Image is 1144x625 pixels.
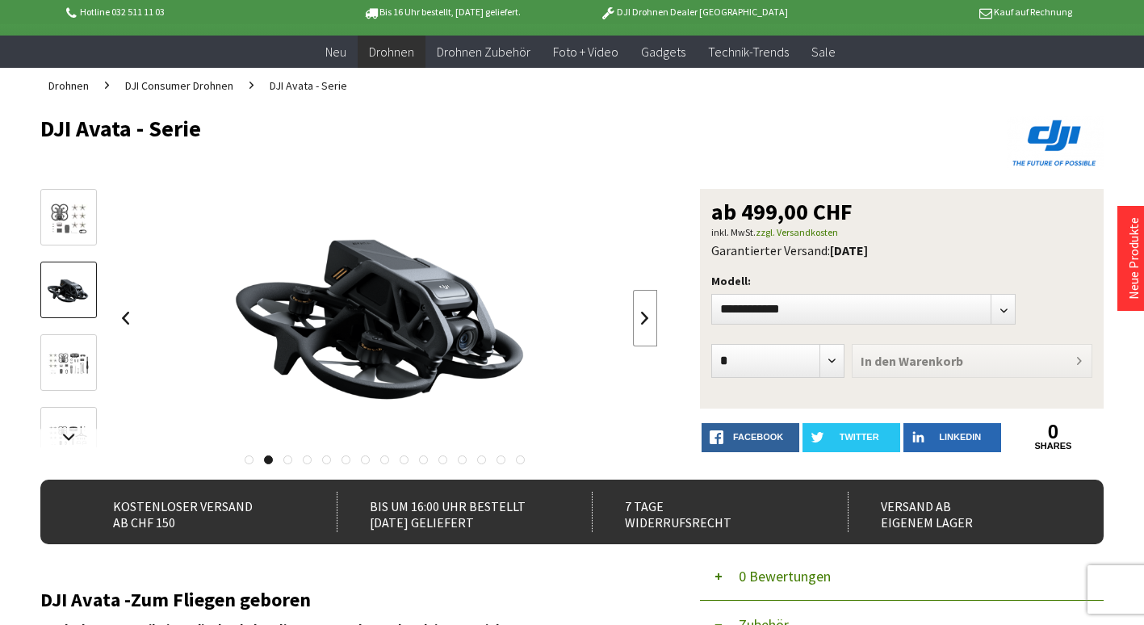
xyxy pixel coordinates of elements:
a: shares [1004,441,1102,451]
span: Drohnen [369,44,414,60]
div: 7 Tage Widerrufsrecht [592,492,817,532]
a: zzgl. Versandkosten [756,226,838,238]
div: Garantierter Versand: [711,242,1092,258]
a: Sale [800,36,847,69]
span: ab 499,00 CHF [711,200,853,223]
span: Drohnen Zubehör [437,44,530,60]
p: Modell: [711,271,1092,291]
a: Technik-Trends [697,36,800,69]
div: Versand ab eigenem Lager [848,492,1073,532]
span: Foto + Video [553,44,618,60]
span: Sale [811,44,836,60]
span: Gadgets [641,44,685,60]
p: inkl. MwSt. [711,223,1092,242]
a: Foto + Video [542,36,630,69]
button: 0 Bewertungen [700,552,1104,601]
span: Drohnen [48,78,89,93]
p: Bis 16 Uhr bestellt, [DATE] geliefert. [316,2,568,22]
div: Bis um 16:00 Uhr bestellt [DATE] geliefert [337,492,562,532]
strong: Zum Fliegen geboren [131,587,311,612]
a: LinkedIn [903,423,1001,452]
span: Neu [325,44,346,60]
button: In den Warenkorb [852,344,1092,378]
p: Kauf auf Rechnung [820,2,1072,22]
span: twitter [840,432,879,442]
p: Hotline 032 511 11 03 [64,2,316,22]
a: DJI Avata - Serie [262,68,355,103]
a: DJI Consumer Drohnen [117,68,241,103]
img: Vorschau: DJI Avata - Serie [45,199,92,237]
p: DJI Drohnen Dealer [GEOGRAPHIC_DATA] [568,2,819,22]
a: Drohnen [358,36,425,69]
a: Drohnen [40,68,97,103]
span: LinkedIn [939,432,981,442]
span: Technik-Trends [708,44,789,60]
a: twitter [802,423,900,452]
span: In den [861,353,896,369]
div: Kostenloser Versand ab CHF 150 [81,492,306,532]
a: Gadgets [630,36,697,69]
span: Warenkorb [899,353,963,369]
a: Neu [314,36,358,69]
strong: DJI Avata - [40,587,131,612]
a: Neue Produkte [1125,217,1142,300]
span: DJI Avata - Serie [270,78,347,93]
img: DJI [1007,116,1104,170]
a: 0 [1004,423,1102,441]
span: facebook [733,432,783,442]
span: DJI Consumer Drohnen [125,78,233,93]
b: [DATE] [830,242,868,258]
a: facebook [702,423,799,452]
a: Drohnen Zubehör [425,36,542,69]
h1: DJI Avata - Serie [40,116,891,141]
